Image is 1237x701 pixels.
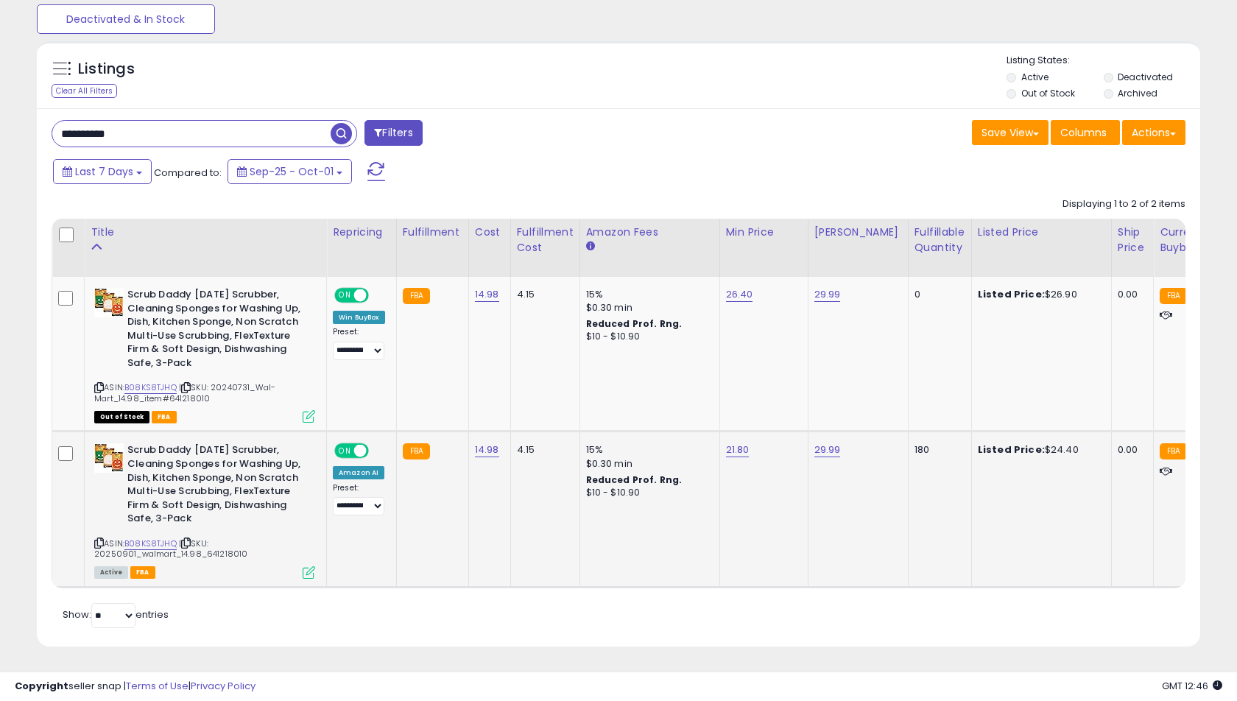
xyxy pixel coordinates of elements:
[475,287,499,302] a: 14.98
[336,289,354,302] span: ON
[403,288,430,304] small: FBA
[91,225,320,240] div: Title
[1060,125,1107,140] span: Columns
[726,443,750,457] a: 21.80
[78,59,135,80] h5: Listings
[586,288,708,301] div: 15%
[1118,288,1142,301] div: 0.00
[914,443,960,457] div: 180
[978,443,1100,457] div: $24.40
[94,443,315,577] div: ASIN:
[1162,679,1222,693] span: 2025-10-9 12:46 GMT
[586,443,708,457] div: 15%
[37,4,215,34] button: Deactivated & In Stock
[814,287,841,302] a: 29.99
[586,457,708,471] div: $0.30 min
[1062,197,1185,211] div: Displaying 1 to 2 of 2 items
[336,445,354,457] span: ON
[914,288,960,301] div: 0
[1021,87,1075,99] label: Out of Stock
[94,566,128,579] span: All listings currently available for purchase on Amazon
[94,538,247,560] span: | SKU: 20250901_walmart_14.98_641218010
[94,411,149,423] span: All listings that are currently out of stock and unavailable for purchase on Amazon
[333,466,384,479] div: Amazon AI
[124,538,177,550] a: B08KS8TJHQ
[333,311,385,324] div: Win BuyBox
[978,443,1045,457] b: Listed Price:
[191,679,255,693] a: Privacy Policy
[154,166,222,180] span: Compared to:
[586,487,708,499] div: $10 - $10.90
[15,680,255,694] div: seller snap | |
[1122,120,1185,145] button: Actions
[126,679,188,693] a: Terms of Use
[1160,443,1187,459] small: FBA
[1118,71,1173,83] label: Deactivated
[586,301,708,314] div: $0.30 min
[367,445,390,457] span: OFF
[586,225,713,240] div: Amazon Fees
[53,159,152,184] button: Last 7 Days
[914,225,965,256] div: Fulfillable Quantity
[586,473,683,486] b: Reduced Prof. Rng.
[228,159,352,184] button: Sep-25 - Oct-01
[152,411,177,423] span: FBA
[94,288,124,317] img: 51eQz-4EbLL._SL40_.jpg
[978,225,1105,240] div: Listed Price
[333,483,385,516] div: Preset:
[1118,87,1157,99] label: Archived
[403,225,462,240] div: Fulfillment
[130,566,155,579] span: FBA
[250,164,334,179] span: Sep-25 - Oct-01
[333,225,390,240] div: Repricing
[972,120,1049,145] button: Save View
[94,381,275,404] span: | SKU: 20240731_Wal-Mart_14.98_item#641218010
[124,381,177,394] a: B08KS8TJHQ
[75,164,133,179] span: Last 7 Days
[814,443,841,457] a: 29.99
[978,288,1100,301] div: $26.90
[94,443,124,473] img: 51eQz-4EbLL._SL40_.jpg
[517,225,574,256] div: Fulfillment Cost
[1118,225,1147,256] div: Ship Price
[52,84,117,98] div: Clear All Filters
[586,240,595,253] small: Amazon Fees.
[364,120,422,146] button: Filters
[63,607,169,621] span: Show: entries
[475,443,499,457] a: 14.98
[1051,120,1120,145] button: Columns
[726,287,753,302] a: 26.40
[15,679,68,693] strong: Copyright
[517,443,568,457] div: 4.15
[127,443,306,529] b: Scrub Daddy [DATE] Scrubber, Cleaning Sponges for Washing Up, Dish, Kitchen Sponge, Non Scratch M...
[814,225,902,240] div: [PERSON_NAME]
[367,289,390,302] span: OFF
[475,225,504,240] div: Cost
[333,327,385,360] div: Preset:
[978,287,1045,301] b: Listed Price:
[586,317,683,330] b: Reduced Prof. Rng.
[1160,225,1236,256] div: Current Buybox Price
[1160,288,1187,304] small: FBA
[127,288,306,373] b: Scrub Daddy [DATE] Scrubber, Cleaning Sponges for Washing Up, Dish, Kitchen Sponge, Non Scratch M...
[403,443,430,459] small: FBA
[1007,54,1199,68] p: Listing States:
[517,288,568,301] div: 4.15
[1118,443,1142,457] div: 0.00
[94,288,315,421] div: ASIN:
[586,331,708,343] div: $10 - $10.90
[726,225,802,240] div: Min Price
[1021,71,1049,83] label: Active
